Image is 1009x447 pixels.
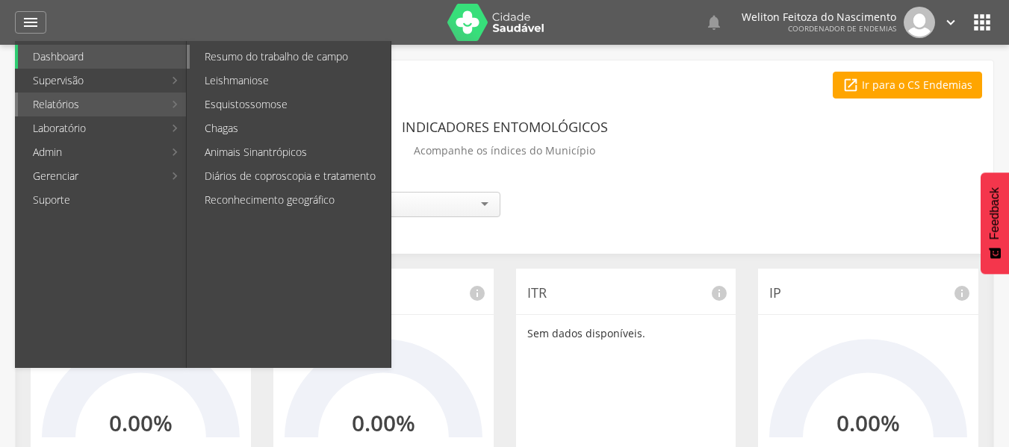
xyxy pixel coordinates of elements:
[953,284,971,302] i: info
[788,23,896,34] span: Coordenador de Endemias
[190,116,391,140] a: Chagas
[527,284,725,303] p: ITR
[943,14,959,31] i: 
[190,164,391,188] a: Diários de coproscopia e tratamento
[769,284,967,303] p: IP
[109,410,173,435] h2: 0.00%
[18,140,164,164] a: Admin
[943,7,959,38] a: 
[352,410,415,435] h2: 0.00%
[527,326,725,341] p: Sem dados disponíveis.
[981,172,1009,274] button: Feedback - Mostrar pesquisa
[842,77,859,93] i: 
[705,13,723,31] i: 
[190,69,391,93] a: Leishmaniose
[190,140,391,164] a: Animais Sinantrópicos
[742,12,896,22] p: Weliton Feitoza do Nascimento
[190,188,391,212] a: Reconhecimento geográfico
[18,69,164,93] a: Supervisão
[18,188,186,212] a: Suporte
[15,11,46,34] a: 
[18,164,164,188] a: Gerenciar
[468,284,486,302] i: info
[190,93,391,116] a: Esquistossomose
[18,45,186,69] a: Dashboard
[402,113,608,140] header: Indicadores Entomológicos
[988,187,1002,240] span: Feedback
[22,13,40,31] i: 
[18,116,164,140] a: Laboratório
[190,45,391,69] a: Resumo do trabalho de campo
[414,140,595,161] p: Acompanhe os índices do Município
[710,284,728,302] i: info
[836,410,900,435] h2: 0.00%
[970,10,994,34] i: 
[18,93,164,116] a: Relatórios
[705,7,723,38] a: 
[833,72,982,99] a: Ir para o CS Endemias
